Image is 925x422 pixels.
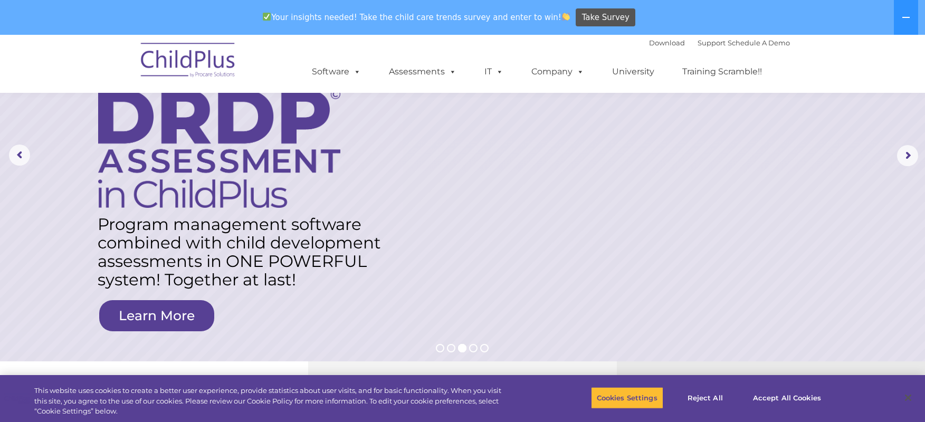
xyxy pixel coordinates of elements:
[672,387,738,409] button: Reject All
[34,386,509,417] div: This website uses cookies to create a better user experience, provide statistics about user visit...
[649,39,685,47] a: Download
[897,386,920,409] button: Close
[378,61,467,82] a: Assessments
[602,61,665,82] a: University
[521,61,595,82] a: Company
[582,8,630,27] span: Take Survey
[98,89,340,208] img: DRDP Assessment in ChildPlus
[474,61,514,82] a: IT
[698,39,726,47] a: Support
[591,387,663,409] button: Cookies Settings
[301,61,371,82] a: Software
[136,35,241,88] img: ChildPlus by Procare Solutions
[649,39,790,47] font: |
[147,70,179,78] span: Last name
[147,113,192,121] span: Phone number
[562,13,570,21] img: 👏
[728,39,790,47] a: Schedule A Demo
[576,8,635,27] a: Take Survey
[99,300,214,331] a: Learn More
[259,7,575,27] span: Your insights needed! Take the child care trends survey and enter to win!
[747,387,827,409] button: Accept All Cookies
[263,13,271,21] img: ✅
[98,215,394,289] rs-layer: Program management software combined with child development assessments in ONE POWERFUL system! T...
[672,61,773,82] a: Training Scramble!!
